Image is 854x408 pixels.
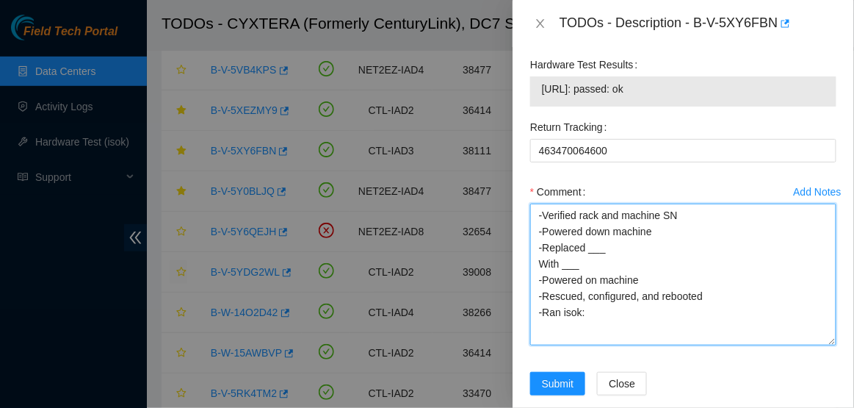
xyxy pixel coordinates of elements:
[560,12,836,35] div: TODOs - Description - B-V-5XY6FBN
[530,115,613,139] label: Return Tracking
[530,372,586,396] button: Submit
[535,18,546,29] span: close
[530,180,592,204] label: Comment
[530,139,836,162] input: Return Tracking
[530,204,836,346] textarea: Comment
[793,180,842,204] button: Add Notes
[609,376,635,392] span: Close
[542,376,574,392] span: Submit
[530,53,643,76] label: Hardware Test Results
[597,372,647,396] button: Close
[530,17,551,31] button: Close
[542,81,825,97] span: [URL]: passed: ok
[794,187,842,197] div: Add Notes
